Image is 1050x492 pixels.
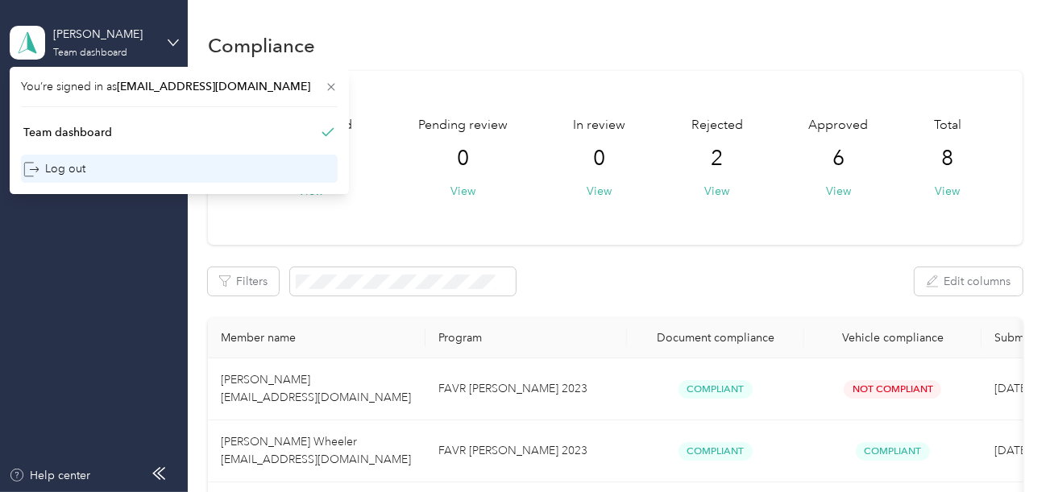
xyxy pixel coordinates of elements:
iframe: Everlance-gr Chat Button Frame [960,402,1050,492]
button: Edit columns [915,267,1023,296]
div: Log out [23,160,85,177]
span: [EMAIL_ADDRESS][DOMAIN_NAME] [117,80,310,93]
td: FAVR EE Ward 2023 [425,420,627,482]
span: 6 [832,146,845,172]
th: Member name [208,318,425,358]
span: 0 [457,146,469,172]
span: Not Compliant [844,380,941,399]
span: You’re signed in as [21,78,338,95]
span: Compliant [679,380,753,399]
th: Program [425,318,627,358]
button: Filters [208,267,279,296]
span: 0 [593,146,605,172]
span: In review [573,116,625,135]
div: Document compliance [640,331,791,345]
h1: Compliance [208,37,315,54]
div: Team dashboard [53,48,127,58]
span: Compliant [679,442,753,461]
div: Team dashboard [23,124,112,141]
span: [PERSON_NAME] [EMAIL_ADDRESS][DOMAIN_NAME] [221,373,411,404]
span: Total [934,116,961,135]
button: View [587,183,612,200]
span: Compliant [856,442,930,461]
span: 8 [941,146,953,172]
span: 2 [711,146,723,172]
button: View [704,183,729,200]
button: View [450,183,475,200]
span: Rejected [691,116,743,135]
td: FAVR EE Ward 2023 [425,358,627,420]
button: Help center [9,467,91,484]
button: View [935,183,960,200]
span: Approved [808,116,868,135]
div: [PERSON_NAME] [53,26,154,43]
button: View [826,183,851,200]
div: Vehicle compliance [817,331,969,345]
span: Pending review [418,116,508,135]
span: [PERSON_NAME] Wheeler [EMAIL_ADDRESS][DOMAIN_NAME] [221,435,411,466]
